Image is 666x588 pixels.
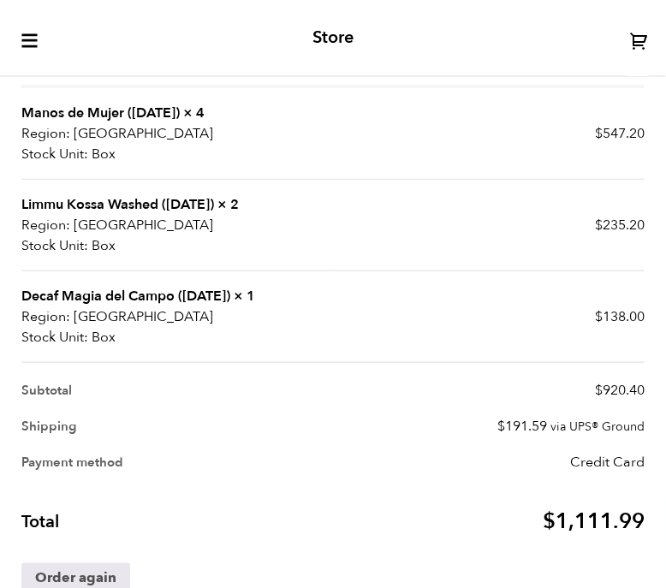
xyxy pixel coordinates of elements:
bdi: 138.00 [595,307,645,326]
span: $ [595,216,603,235]
th: Total [21,480,333,546]
span: $ [595,381,603,400]
p: Box [21,144,333,164]
td: Credit Card [333,444,645,480]
p: [GEOGRAPHIC_DATA] [21,123,333,144]
strong: Region: [21,123,70,144]
span: 920.40 [595,381,645,400]
a: Manos de Mujer ([DATE]) [21,104,180,122]
th: Shipping [21,408,333,444]
strong: × 2 [217,195,239,214]
a: Limmu Kossa Washed ([DATE]) [21,195,214,214]
span: $ [543,507,556,536]
bdi: 235.20 [595,216,645,235]
strong: Region: [21,215,70,235]
th: Subtotal [21,363,333,408]
strong: × 1 [234,287,255,306]
span: $ [595,307,603,326]
strong: Region: [21,306,70,327]
p: [GEOGRAPHIC_DATA] [21,306,333,327]
p: [GEOGRAPHIC_DATA] [21,215,333,235]
span: $ [497,417,505,436]
button: toggle-mobile-menu [17,26,39,50]
strong: Stock Unit: [21,327,88,347]
bdi: 547.20 [595,124,645,143]
th: Payment method [21,444,333,480]
p: Box [21,327,333,347]
strong: Stock Unit: [21,235,88,256]
strong: Stock Unit: [21,144,88,164]
span: 1,111.99 [543,507,645,536]
p: Box [21,235,333,256]
span: $ [595,124,603,143]
small: via UPS® Ground [550,419,645,435]
span: 191.59 [497,417,547,436]
strong: × 4 [183,104,205,122]
a: Decaf Magia del Campo ([DATE]) [21,287,230,306]
h2: Store [312,27,354,48]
